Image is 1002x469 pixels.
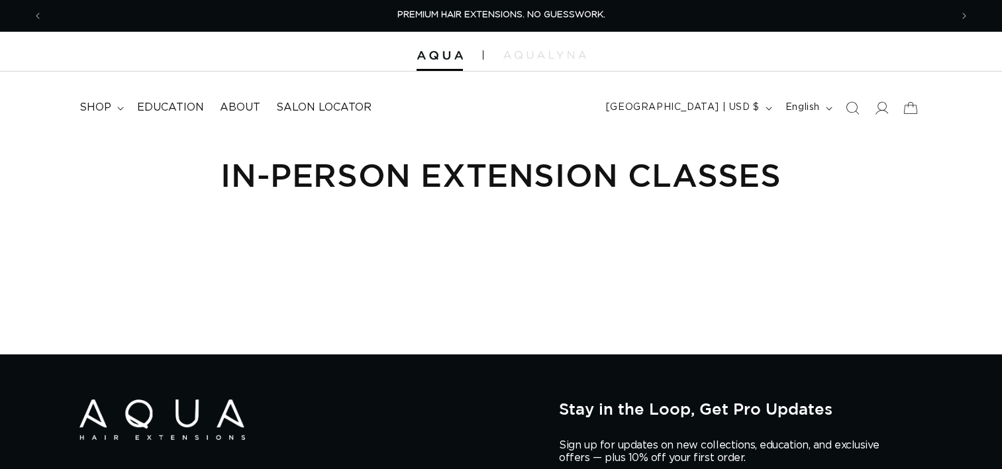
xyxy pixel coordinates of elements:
[417,51,463,60] img: Aqua Hair Extensions
[23,3,52,28] button: Previous announcement
[79,101,111,115] span: shop
[606,101,760,115] span: [GEOGRAPHIC_DATA] | USD $
[137,101,204,115] span: Education
[268,93,379,123] a: Salon Locator
[212,93,268,123] a: About
[503,51,586,59] img: aqualyna.com
[785,101,820,115] span: English
[598,95,777,121] button: [GEOGRAPHIC_DATA] | USD $
[559,439,890,464] p: Sign up for updates on new collections, education, and exclusive offers — plus 10% off your first...
[397,11,605,19] span: PREMIUM HAIR EXTENSIONS. NO GUESSWORK.
[79,399,245,440] img: Aqua Hair Extensions
[838,93,867,123] summary: Search
[777,95,838,121] button: English
[559,399,923,418] h2: Stay in the Loop, Get Pro Updates
[79,154,923,195] h1: In-Person Extension Classes
[129,93,212,123] a: Education
[950,3,979,28] button: Next announcement
[72,93,129,123] summary: shop
[276,101,372,115] span: Salon Locator
[220,101,260,115] span: About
